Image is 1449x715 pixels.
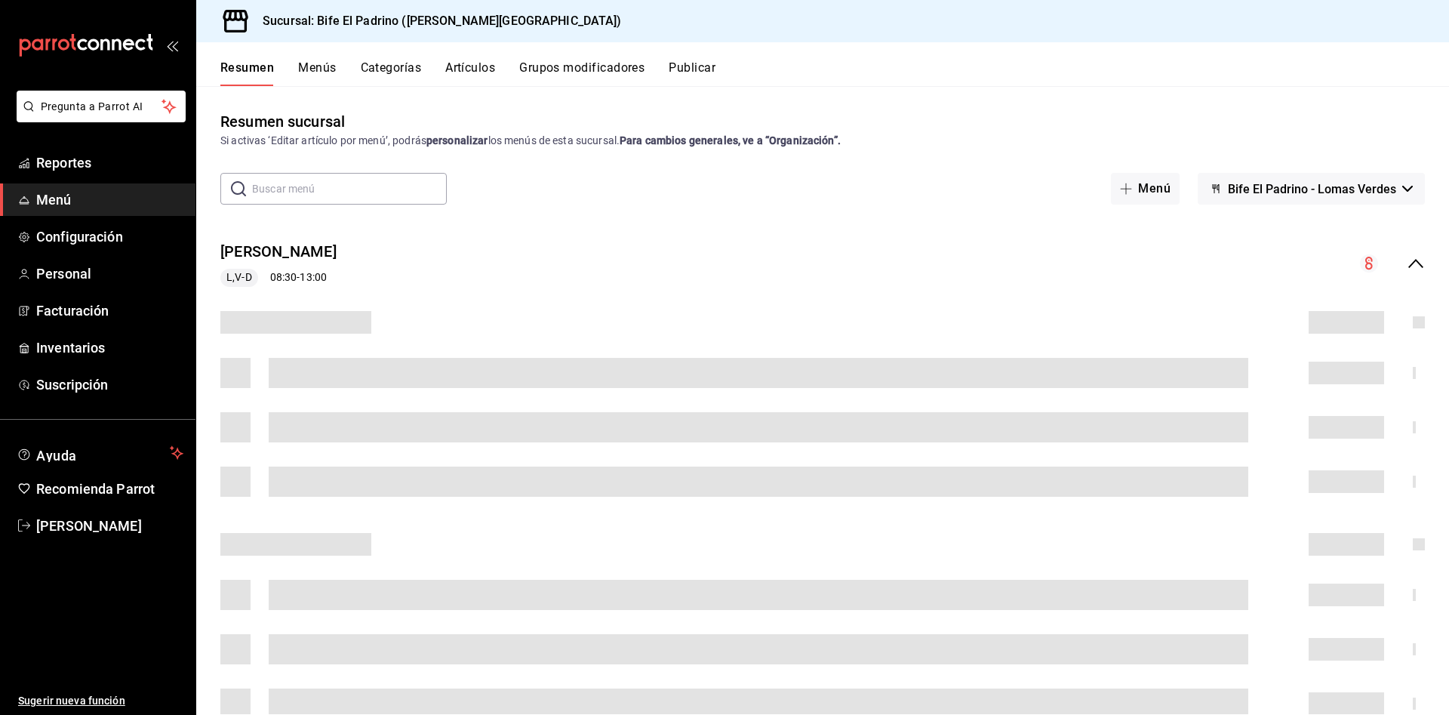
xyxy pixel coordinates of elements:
[17,91,186,122] button: Pregunta a Parrot AI
[361,60,422,86] button: Categorías
[36,337,183,358] span: Inventarios
[1228,182,1396,196] span: Bife El Padrino - Lomas Verdes
[220,60,1449,86] div: navigation tabs
[426,134,488,146] strong: personalizar
[445,60,495,86] button: Artículos
[220,110,345,133] div: Resumen sucursal
[11,109,186,125] a: Pregunta a Parrot AI
[220,270,258,285] span: L,V-D
[1111,173,1180,205] button: Menú
[196,229,1449,299] div: collapse-menu-row
[220,133,1425,149] div: Si activas ‘Editar artículo por menú’, podrás los menús de esta sucursal.
[166,39,178,51] button: open_drawer_menu
[220,269,337,287] div: 08:30 - 13:00
[36,264,183,284] span: Personal
[36,444,164,462] span: Ayuda
[36,300,183,321] span: Facturación
[36,374,183,395] span: Suscripción
[36,190,183,210] span: Menú
[519,60,645,86] button: Grupos modificadores
[36,516,183,536] span: [PERSON_NAME]
[220,241,337,263] button: [PERSON_NAME]
[220,60,274,86] button: Resumen
[298,60,336,86] button: Menús
[18,693,183,709] span: Sugerir nueva función
[41,99,162,115] span: Pregunta a Parrot AI
[36,227,183,247] span: Configuración
[251,12,622,30] h3: Sucursal: Bife El Padrino ([PERSON_NAME][GEOGRAPHIC_DATA])
[620,134,841,146] strong: Para cambios generales, ve a “Organización”.
[669,60,715,86] button: Publicar
[36,153,183,173] span: Reportes
[1198,173,1425,205] button: Bife El Padrino - Lomas Verdes
[36,479,183,499] span: Recomienda Parrot
[252,174,447,204] input: Buscar menú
